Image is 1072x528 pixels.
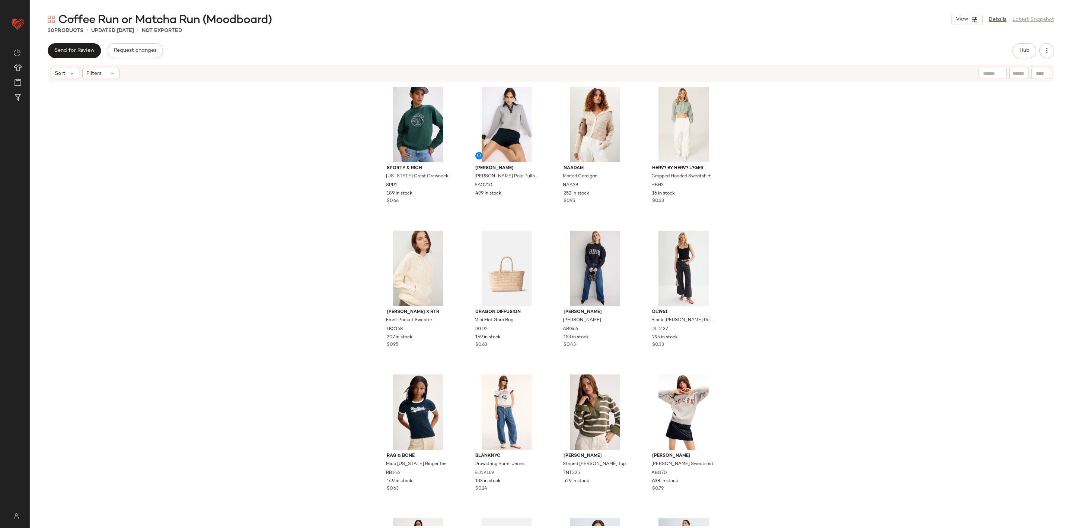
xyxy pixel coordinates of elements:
[137,26,139,35] span: •
[652,453,715,459] span: [PERSON_NAME]
[652,198,664,205] span: $0.33
[10,16,25,31] img: heart_red.DM2ytmEG.svg
[564,478,589,485] span: 529 in stock
[564,309,626,316] span: [PERSON_NAME]
[652,486,664,492] span: $0.79
[386,182,397,189] span: SPR1
[558,231,632,306] img: ABG66.jpg
[563,317,601,324] span: [PERSON_NAME]
[652,334,678,341] span: 295 in stock
[646,374,721,450] img: ABG70.jpg
[475,461,524,468] span: Drawstring Barrel Jeans
[651,470,667,477] span: ABG70
[989,16,1006,23] a: Details
[387,165,450,172] span: Sporty & Rich
[475,317,513,324] span: Mini Flat Gora Bag
[475,334,501,341] span: 169 in stock
[475,486,487,492] span: $0.24
[563,173,597,180] span: Marled Cardigan
[651,182,664,189] span: HBH3
[652,309,715,316] span: DL1961
[387,453,450,459] span: rag & bone
[475,190,501,197] span: 499 in stock
[558,87,632,162] img: NAA38.jpg
[563,182,578,189] span: NAA38
[564,190,589,197] span: 252 in stock
[475,182,492,189] span: SAO210
[651,317,714,324] span: Black [PERSON_NAME] Relaxed Barrel
[475,326,488,333] span: DGD2
[48,27,83,35] div: Products
[381,374,456,450] img: RB146.jpg
[651,326,668,333] span: DLD132
[48,16,55,23] img: svg%3e
[475,478,501,485] span: 133 in stock
[475,470,494,477] span: BLNK169
[475,173,537,180] span: [PERSON_NAME] Polo Pullover
[58,13,272,28] span: Coffee Run or Matcha Run (Moodboard)
[386,461,447,468] span: Mica [US_STATE] Ringer Tee
[387,309,450,316] span: [PERSON_NAME] x RTR
[107,43,163,58] button: Request changes
[1019,48,1030,54] span: Hub
[564,342,576,348] span: $0.43
[386,470,400,477] span: RB146
[475,342,487,348] span: $0.63
[475,453,538,459] span: BLANKNYC
[563,470,580,477] span: TNT325
[646,87,721,162] img: HBH3.jpg
[558,374,632,450] img: TNT325.jpg
[955,16,968,22] span: View
[651,173,711,180] span: Cropped Hooded Sweatshirt
[564,198,575,205] span: $0.95
[381,87,456,162] img: SPR1.jpg
[386,173,449,180] span: [US_STATE] Crest Crewneck
[48,28,54,34] span: 30
[91,27,134,35] p: updated [DATE]
[469,374,544,450] img: BLNK169.jpg
[13,49,21,57] img: svg%3e
[387,198,399,205] span: $0.66
[386,326,403,333] span: TKC168
[475,309,538,316] span: Dragon Diffusion
[652,478,678,485] span: 638 in stock
[652,190,675,197] span: 16 in stock
[86,26,88,35] span: •
[652,342,664,348] span: $0.33
[48,43,101,58] button: Send for Review
[54,48,95,54] span: Send for Review
[9,513,23,519] img: svg%3e
[475,165,538,172] span: [PERSON_NAME]
[387,486,399,492] span: $0.63
[652,165,715,172] span: Herv? By Herv? L?ger
[387,478,412,485] span: 149 in stock
[564,165,626,172] span: NAADAM
[951,14,983,25] button: View
[1012,43,1036,58] button: Hub
[564,453,626,459] span: [PERSON_NAME]
[563,326,578,333] span: ABG66
[86,70,102,78] span: Filters
[469,87,544,162] img: SAO210.jpg
[646,231,721,306] img: DLD132.jpg
[651,461,714,468] span: [PERSON_NAME] Sweatshirt
[386,317,432,324] span: Front Pocket Sweater
[55,70,66,78] span: Sort
[387,190,412,197] span: 189 in stock
[564,334,589,341] span: 153 in stock
[113,48,156,54] span: Request changes
[381,231,456,306] img: TKC168.jpg
[387,334,412,341] span: 207 in stock
[387,342,398,348] span: $0.95
[469,231,544,306] img: DGD2.jpg
[142,27,182,35] p: Not Exported
[563,461,626,468] span: Striped [PERSON_NAME] Top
